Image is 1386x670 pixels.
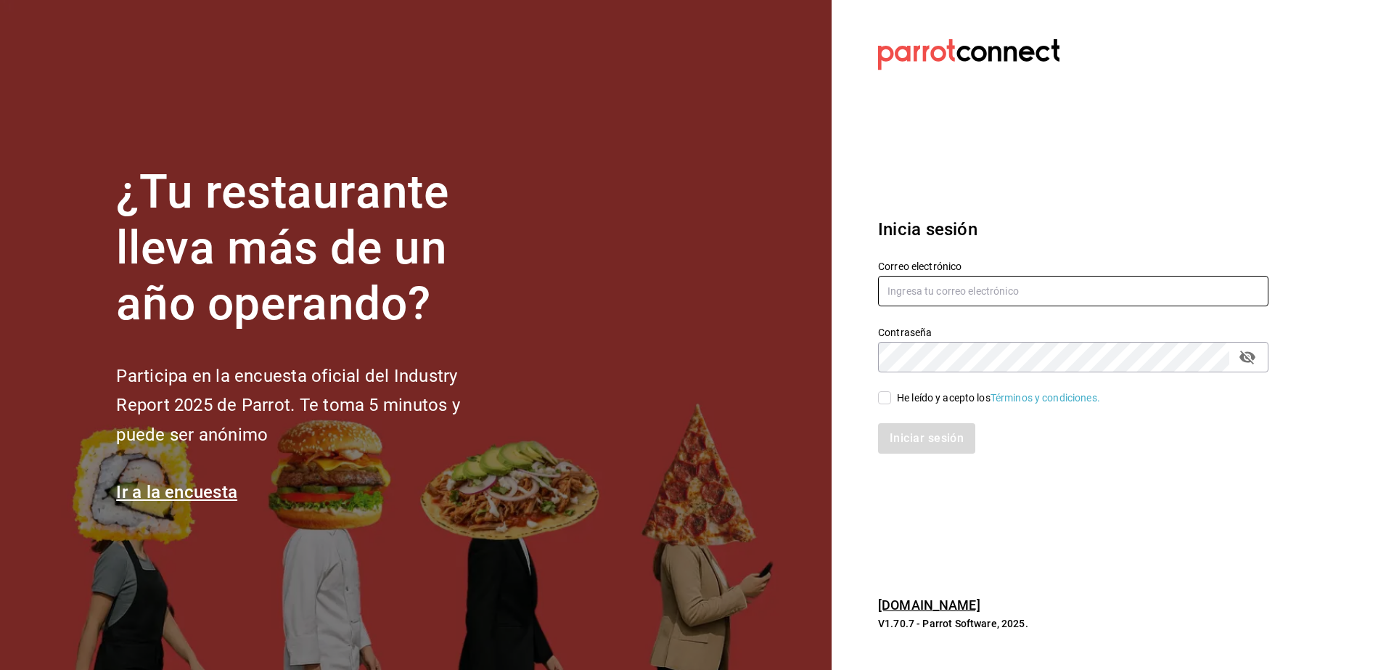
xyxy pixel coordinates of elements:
[897,391,1100,406] div: He leído y acepto los
[878,597,980,613] a: [DOMAIN_NAME]
[116,361,508,450] h2: Participa en la encuesta oficial del Industry Report 2025 de Parrot. Te toma 5 minutos y puede se...
[991,392,1100,404] a: Términos y condiciones.
[878,327,1268,338] label: Contraseña
[878,261,1268,271] label: Correo electrónico
[878,276,1268,306] input: Ingresa tu correo electrónico
[116,165,508,332] h1: ¿Tu restaurante lleva más de un año operando?
[1235,345,1260,369] button: passwordField
[878,216,1268,242] h3: Inicia sesión
[878,616,1268,631] p: V1.70.7 - Parrot Software, 2025.
[116,482,237,502] a: Ir a la encuesta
